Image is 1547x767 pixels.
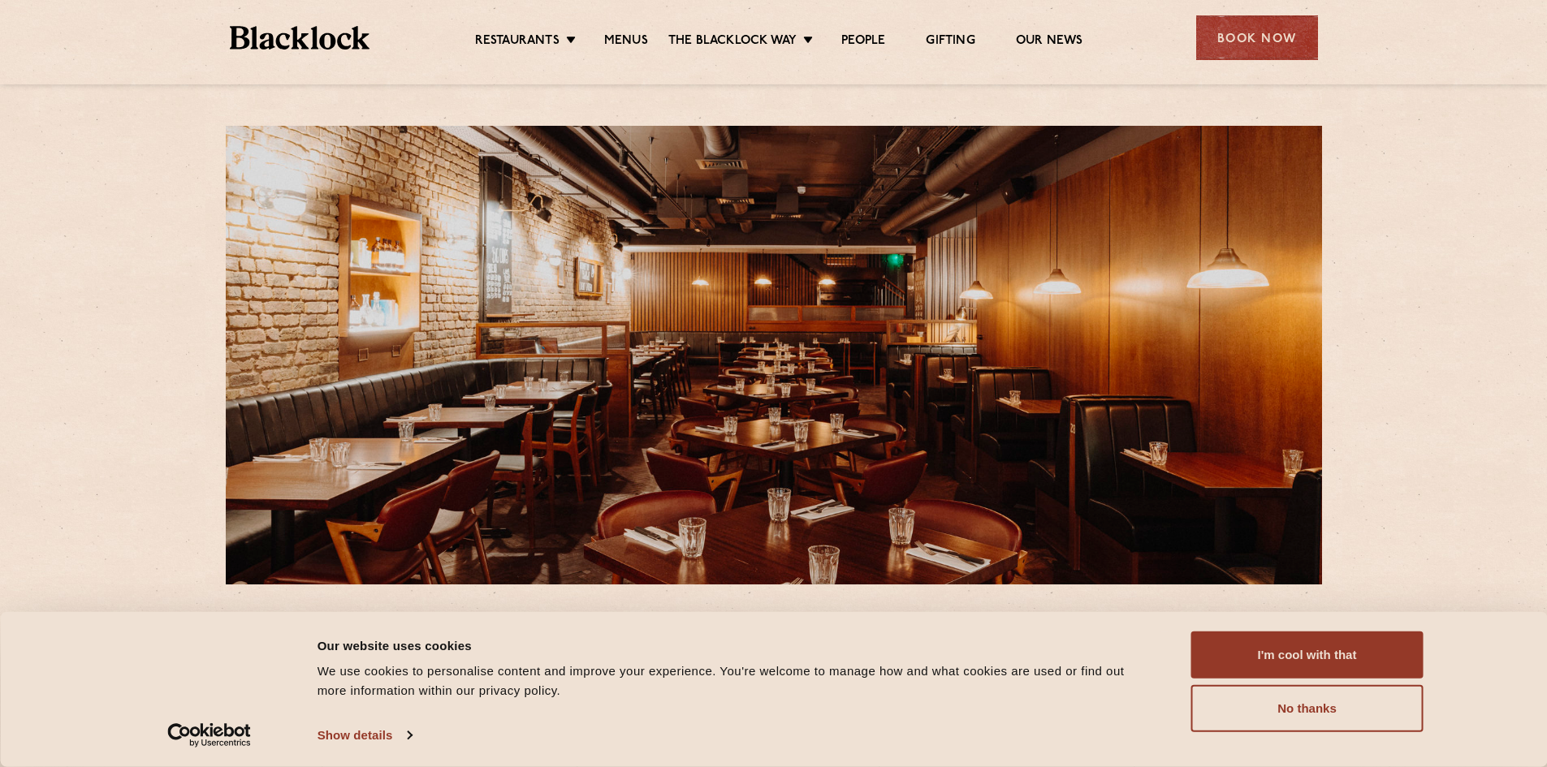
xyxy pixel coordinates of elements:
div: We use cookies to personalise content and improve your experience. You're welcome to manage how a... [318,661,1155,700]
a: Usercentrics Cookiebot - opens in a new window [138,723,280,748]
div: Book Now [1196,15,1318,60]
a: People [841,33,885,51]
div: Our website uses cookies [318,636,1155,655]
a: Menus [604,33,648,51]
a: Our News [1016,33,1083,51]
img: BL_Textured_Logo-footer-cropped.svg [230,26,370,50]
a: Restaurants [475,33,560,51]
button: No thanks [1191,685,1424,732]
button: I'm cool with that [1191,631,1424,679]
a: The Blacklock Way [668,33,797,51]
a: Gifting [926,33,974,51]
a: Show details [318,723,412,748]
